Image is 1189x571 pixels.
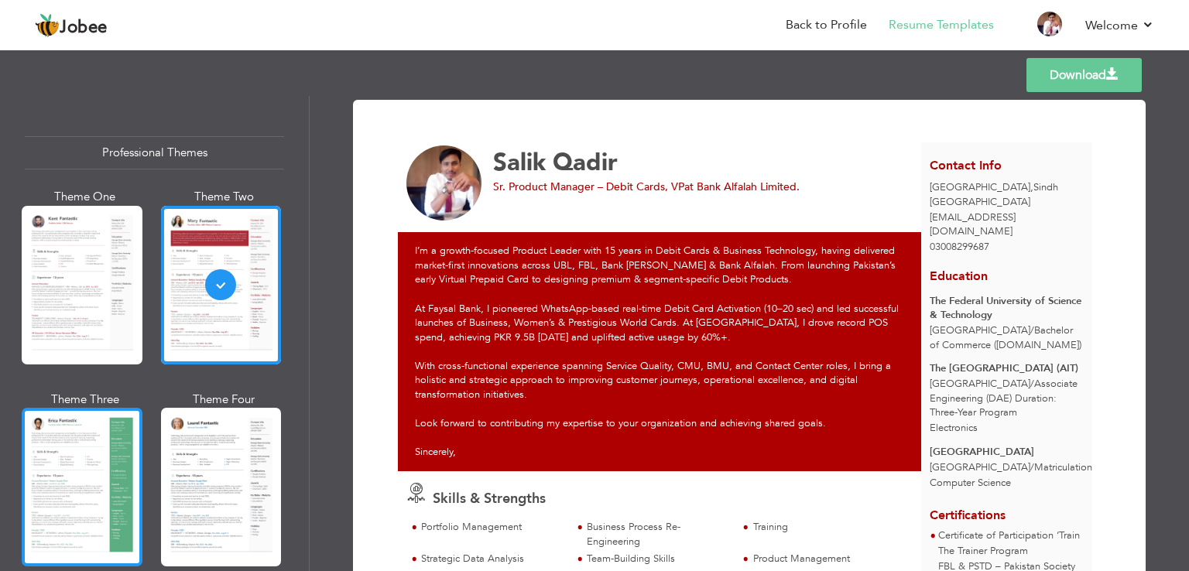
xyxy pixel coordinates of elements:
span: [GEOGRAPHIC_DATA] Associate Engineering (DAE) Duration: Three-Year Program [930,377,1078,419]
div: Business Process Re-Engineering [587,520,728,549]
span: Skills & Strengths [433,489,546,508]
span: Sr. Product Manager – Debit Cards, VP [493,180,684,194]
div: Training [753,520,895,535]
div: Theme Three [25,391,146,408]
span: Qadir [553,146,618,179]
a: Back to Profile [786,16,867,34]
span: Certificate of Participation ‘Train The Trainer Program [938,528,1080,558]
img: jobee.io [35,13,60,38]
span: Certifications [930,495,1006,525]
span: / [1030,323,1034,337]
div: Team-Building Skills [587,552,728,566]
span: Electronics [930,421,978,435]
span: Jobee [60,19,108,36]
span: Contact Info [930,157,1002,174]
div: Theme Four [164,391,285,408]
span: Computer Science [930,476,1011,490]
div: With cross-functional experience spanning Service Quality, CMU, BMU, and Contact Center roles, I ... [415,359,912,460]
div: Professional Themes [25,136,284,169]
span: Education [930,268,988,285]
div: [GEOGRAPHIC_DATA] [930,445,1084,460]
div: The [GEOGRAPHIC_DATA] (AIT) [930,361,1084,376]
span: , [1030,180,1033,194]
img: Profile Img [1037,12,1062,36]
div: Theme Two [164,189,285,205]
span: 03008299687 [930,240,989,254]
a: Jobee [35,13,108,38]
span: / [1030,460,1034,474]
div: Theme One [25,189,146,205]
a: Resume Templates [889,16,994,34]
span: [GEOGRAPHIC_DATA] [930,195,1030,209]
div: At Faysal Bank, I pioneered WhatsApp-based real-time Debit Card Activation (10–20 sec) and led su... [415,302,912,359]
span: [EMAIL_ADDRESS][DOMAIN_NAME] [930,210,1016,239]
span: [GEOGRAPHIC_DATA] Bachelor of Commerce ([DOMAIN_NAME]) [930,323,1081,352]
span: [GEOGRAPHIC_DATA] [930,180,1030,194]
div: I’m a growth-focused Product Leader with 15 years in Debit Cards & Business Technology, having de... [398,232,930,470]
div: Product Management [753,552,895,566]
div: The Federal University of Science & Technology [930,294,1084,323]
span: at Bank Alfalah Limited. [684,180,800,194]
span: [GEOGRAPHIC_DATA] Matriculation [930,460,1092,474]
span: / [1030,377,1034,391]
a: Download [1026,58,1142,92]
img: No image [406,145,482,221]
span: Salik [493,146,546,179]
div: Sindh [921,180,1093,209]
div: Strategic Data Analysis [421,552,563,566]
div: Portfolio Management [421,520,563,535]
a: Welcome [1085,16,1154,35]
